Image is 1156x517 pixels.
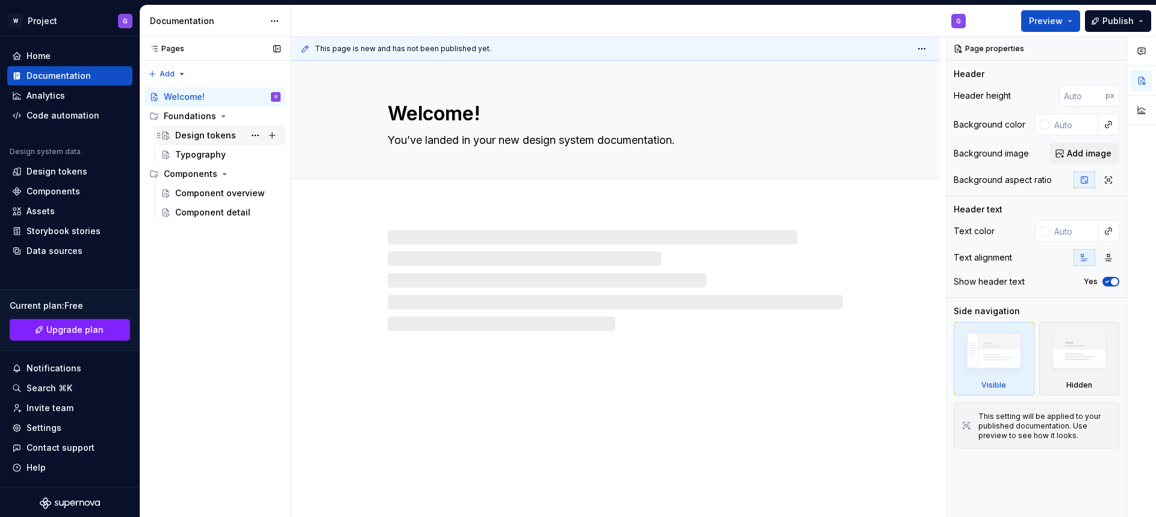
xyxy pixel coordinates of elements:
a: Welcome!G [144,87,285,107]
div: Header [954,68,984,80]
a: Components [7,182,132,201]
div: Text color [954,225,995,237]
label: Yes [1084,277,1098,286]
svg: Supernova Logo [40,497,100,509]
div: Typography [175,149,226,161]
div: Text alignment [954,252,1012,264]
div: Show header text [954,276,1025,288]
div: Storybook stories [26,225,101,237]
div: Invite team [26,402,73,414]
div: Settings [26,422,61,434]
div: G [956,16,961,26]
div: Project [28,15,57,27]
button: Preview [1021,10,1080,32]
div: Documentation [150,15,264,27]
a: Settings [7,418,132,438]
div: Code automation [26,110,99,122]
div: Analytics [26,90,65,102]
span: This page is new and has not been published yet. [315,44,491,54]
div: This setting will be applied to your published documentation. Use preview to see how it looks. [978,412,1111,441]
span: Publish [1102,15,1134,27]
input: Auto [1049,114,1098,135]
div: Background aspect ratio [954,174,1052,186]
a: Documentation [7,66,132,85]
div: Contact support [26,442,95,454]
div: Background color [954,119,1025,131]
div: Documentation [26,70,91,82]
div: Background image [954,147,1029,159]
span: Add [160,69,175,79]
a: Data sources [7,241,132,261]
a: Component overview [156,184,285,203]
div: Design tokens [26,166,87,178]
div: Foundations [164,110,216,122]
input: Auto [1059,85,1105,107]
div: Design tokens [175,129,236,141]
a: Analytics [7,86,132,105]
button: WProjectG [2,8,137,34]
div: Component overview [175,187,265,199]
div: Current plan : Free [10,300,130,312]
a: Code automation [7,106,132,125]
div: Design system data [10,147,81,156]
div: Components [164,168,217,180]
div: Visible [954,322,1034,395]
textarea: You’ve landed in your new design system documentation. [385,131,841,150]
span: Upgrade plan [46,324,104,336]
a: Home [7,46,132,66]
div: Page tree [144,87,285,222]
div: Assets [26,205,55,217]
span: Preview [1029,15,1063,27]
div: G [275,91,278,103]
input: Auto [1049,220,1098,242]
div: Foundations [144,107,285,126]
button: Publish [1085,10,1151,32]
div: Header text [954,203,1002,215]
div: Hidden [1066,380,1092,390]
div: Search ⌘K [26,382,72,394]
a: Typography [156,145,285,164]
a: Invite team [7,398,132,418]
a: Component detail [156,203,285,222]
button: Search ⌘K [7,379,132,398]
a: Assets [7,202,132,221]
div: Header height [954,90,1011,102]
div: Welcome! [164,91,205,103]
div: G [123,16,128,26]
p: px [1105,91,1114,101]
div: Component detail [175,206,250,218]
a: Design tokens [156,126,285,145]
a: Upgrade plan [10,319,130,341]
div: W [8,14,23,28]
div: Pages [144,44,184,54]
div: Help [26,462,46,474]
div: Visible [981,380,1006,390]
button: Add image [1049,143,1119,164]
div: Components [144,164,285,184]
div: Side navigation [954,305,1020,317]
a: Storybook stories [7,221,132,241]
a: Design tokens [7,162,132,181]
div: Notifications [26,362,81,374]
button: Help [7,458,132,477]
textarea: Welcome! [385,99,841,128]
div: Data sources [26,245,82,257]
div: Hidden [1039,322,1120,395]
div: Home [26,50,51,62]
button: Notifications [7,359,132,378]
div: Components [26,185,80,197]
button: Add [144,66,190,82]
button: Contact support [7,438,132,457]
span: Add image [1067,147,1111,159]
